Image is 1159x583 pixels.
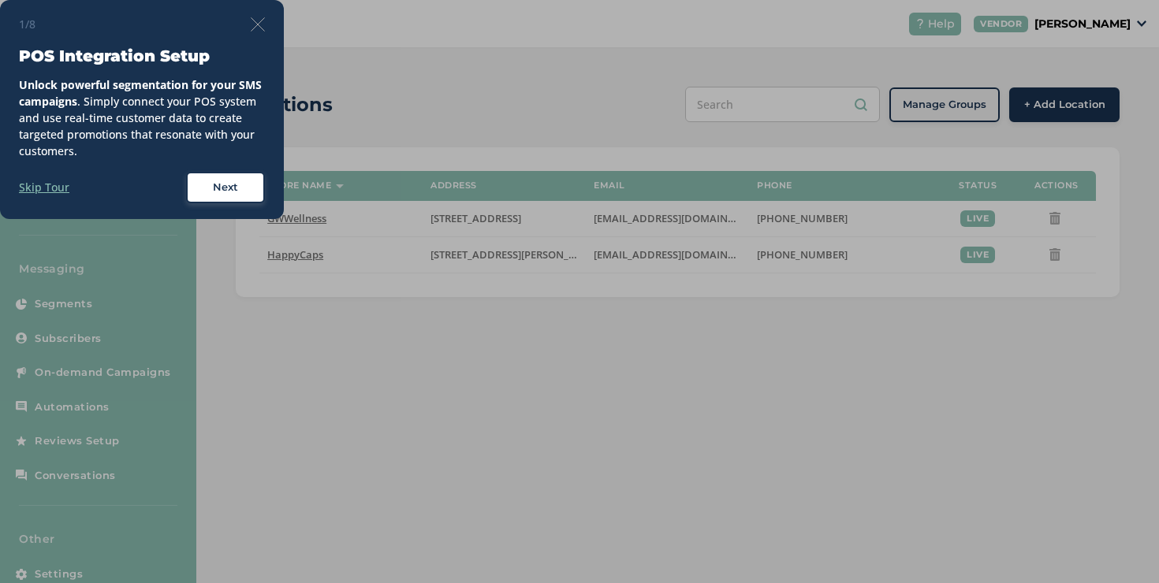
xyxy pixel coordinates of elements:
[213,180,238,195] span: Next
[19,45,265,67] h3: POS Integration Setup
[1080,507,1159,583] iframe: Chat Widget
[19,77,262,109] strong: Unlock powerful segmentation for your SMS campaigns
[19,16,35,32] span: 1/8
[186,172,265,203] button: Next
[251,17,265,32] img: icon-close-thin-accent-606ae9a3.svg
[19,76,265,159] div: . Simply connect your POS system and use real-time customer data to create targeted promotions th...
[19,179,69,195] label: Skip Tour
